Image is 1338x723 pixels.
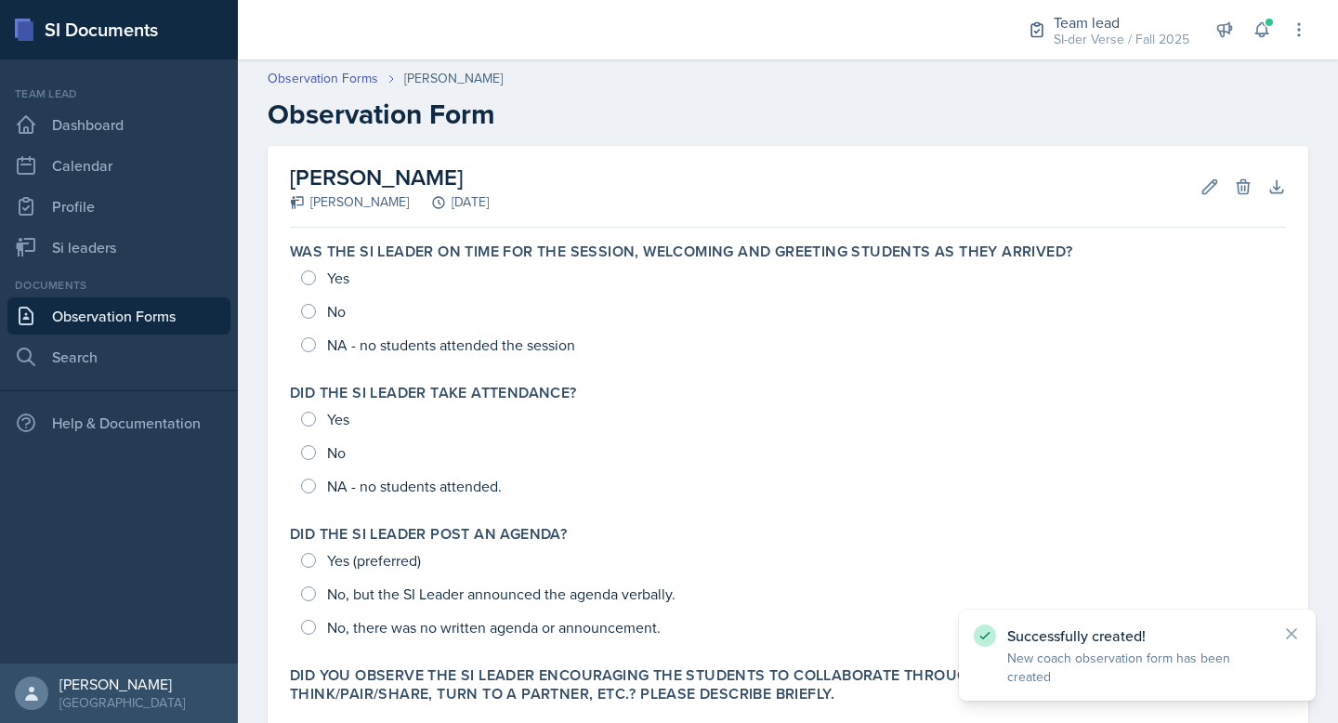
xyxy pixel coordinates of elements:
[290,192,409,212] div: [PERSON_NAME]
[290,161,489,194] h2: [PERSON_NAME]
[7,297,230,335] a: Observation Forms
[7,85,230,102] div: Team lead
[7,147,230,184] a: Calendar
[290,666,1286,703] label: Did you observe the SI Leader encouraging the students to collaborate through small group discuss...
[290,243,1072,261] label: Was the SI Leader on time for the session, welcoming and greeting students as they arrived?
[1054,11,1189,33] div: Team lead
[7,404,230,441] div: Help & Documentation
[290,525,567,544] label: Did the SI Leader post an agenda?
[290,384,577,402] label: Did the SI Leader take attendance?
[7,229,230,266] a: Si leaders
[7,106,230,143] a: Dashboard
[268,69,378,88] a: Observation Forms
[409,192,489,212] div: [DATE]
[404,69,503,88] div: [PERSON_NAME]
[7,338,230,375] a: Search
[1007,626,1267,645] p: Successfully created!
[1007,649,1267,686] p: New coach observation form has been created
[268,98,1308,131] h2: Observation Form
[7,277,230,294] div: Documents
[59,675,185,693] div: [PERSON_NAME]
[1054,30,1189,49] div: SI-der Verse / Fall 2025
[7,188,230,225] a: Profile
[59,693,185,712] div: [GEOGRAPHIC_DATA]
